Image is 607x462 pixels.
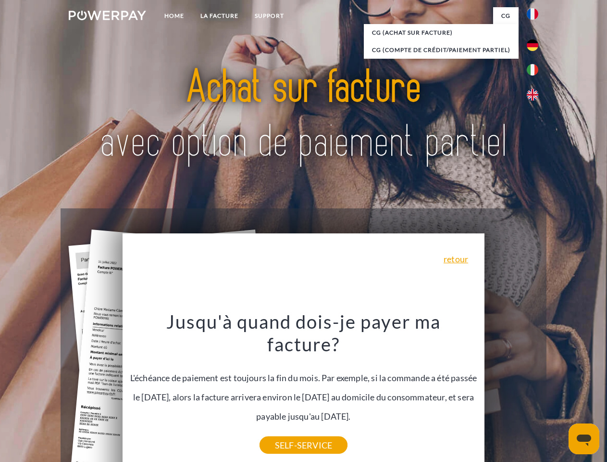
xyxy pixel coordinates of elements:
[444,255,468,263] a: retour
[156,7,192,25] a: Home
[527,64,538,76] img: it
[364,24,519,41] a: CG (achat sur facture)
[260,436,347,454] a: SELF-SERVICE
[364,41,519,59] a: CG (Compte de crédit/paiement partiel)
[527,39,538,51] img: de
[527,8,538,20] img: fr
[128,310,479,356] h3: Jusqu'à quand dois-je payer ma facture?
[128,310,479,445] div: L'échéance de paiement est toujours la fin du mois. Par exemple, si la commande a été passée le [...
[92,46,515,184] img: title-powerpay_fr.svg
[527,89,538,101] img: en
[569,423,599,454] iframe: Bouton de lancement de la fenêtre de messagerie
[192,7,247,25] a: LA FACTURE
[493,7,519,25] a: CG
[247,7,292,25] a: Support
[69,11,146,20] img: logo-powerpay-white.svg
